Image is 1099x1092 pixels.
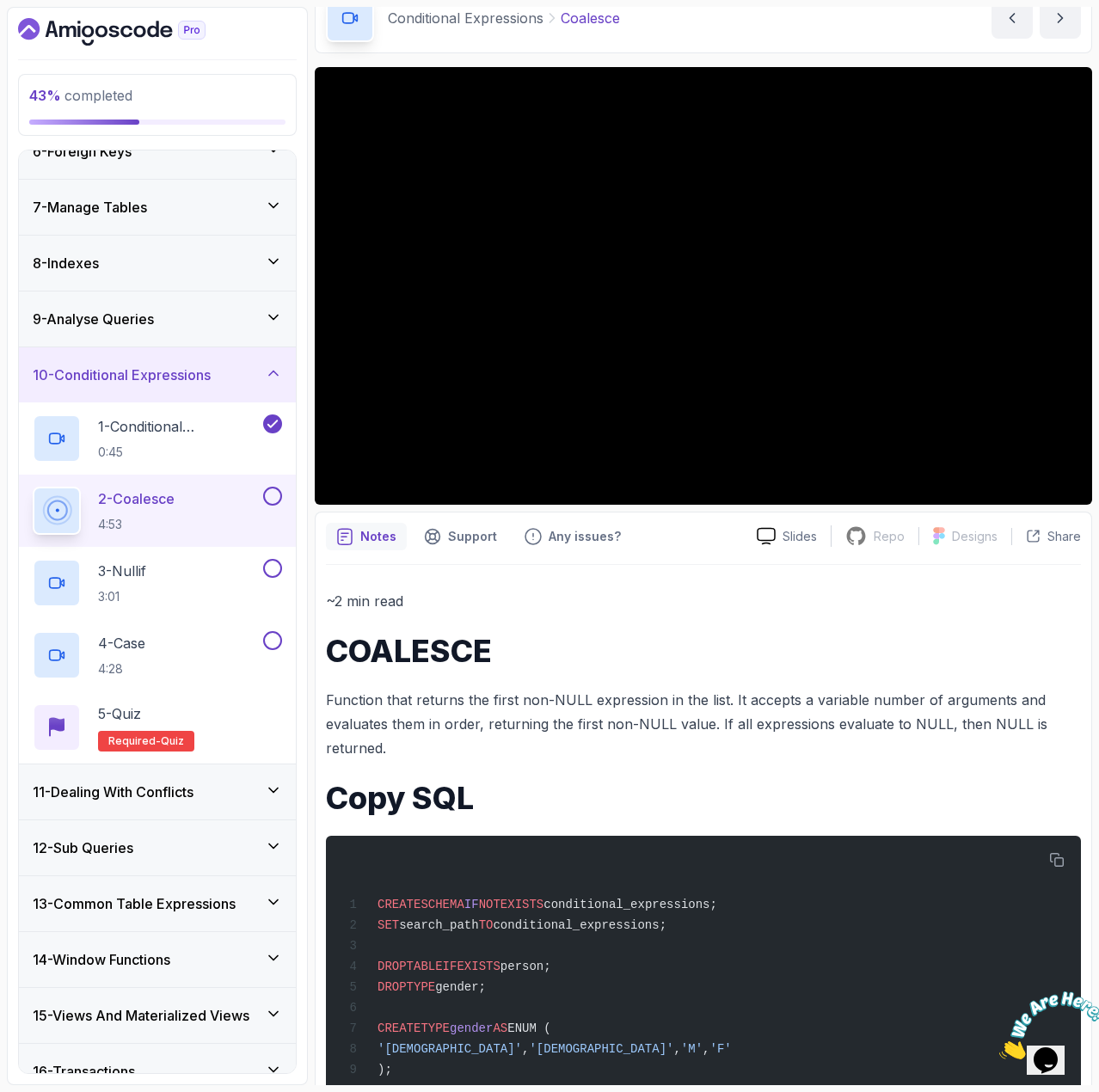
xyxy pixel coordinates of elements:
button: notes button [326,523,407,550]
h3: 8 - Indexes [33,253,99,273]
span: person; [500,960,551,973]
button: 8-Indexes [19,236,296,291]
p: 4:28 [98,660,145,678]
button: 4-Case4:28 [33,631,282,679]
p: ~2 min read [326,589,1081,613]
p: 5 - Quiz [98,703,141,724]
span: DROP [378,960,407,973]
button: Share [1011,528,1081,545]
span: EXISTS [500,898,543,911]
p: Slides [783,528,817,545]
span: NOT [479,898,500,911]
span: CREATE [378,898,421,911]
span: TABLE [407,960,443,973]
span: , [673,1042,680,1056]
img: Chat attention grabber [7,7,114,75]
h3: 11 - Dealing With Conflicts [33,782,193,802]
span: '[DEMOGRAPHIC_DATA]' [529,1042,673,1056]
p: Any issues? [549,528,621,545]
span: , [522,1042,529,1056]
p: 4:53 [98,516,175,533]
button: 15-Views And Materialized Views [19,988,296,1043]
span: IF [443,960,457,973]
button: 5-QuizRequired-quiz [33,703,282,752]
button: 2-Coalesce4:53 [33,487,282,535]
a: Dashboard [18,18,245,46]
button: 14-Window Functions [19,932,296,987]
h3: 13 - Common Table Expressions [33,893,236,914]
span: TYPE [407,980,436,994]
iframe: 2 - COALESCE [315,67,1092,505]
button: 13-Common Table Expressions [19,876,296,931]
span: '[DEMOGRAPHIC_DATA]' [378,1042,522,1056]
h3: 16 - Transactions [33,1061,135,1082]
span: EXISTS [457,960,500,973]
span: quiz [161,734,184,748]
span: Required- [108,734,161,748]
button: 3-Nullif3:01 [33,559,282,607]
p: Function that returns the first non-NULL expression in the list. It accepts a variable number of ... [326,688,1081,760]
a: Slides [743,527,831,545]
iframe: chat widget [992,985,1099,1066]
h3: 9 - Analyse Queries [33,309,154,329]
h3: 10 - Conditional Expressions [33,365,211,385]
button: 12-Sub Queries [19,820,296,875]
button: 7-Manage Tables [19,180,296,235]
span: TYPE [421,1021,450,1035]
span: search_path [399,918,478,932]
span: ENUM ( [507,1021,550,1035]
span: TO [479,918,494,932]
span: AS [493,1021,507,1035]
span: DROP [378,980,407,994]
button: 1-Conditional Expressions0:45 [33,414,282,463]
p: 3 - Nullif [98,561,146,581]
p: Repo [874,528,905,545]
button: 6-Foreign Keys [19,124,296,179]
button: 9-Analyse Queries [19,291,296,347]
p: Support [448,528,497,545]
p: Conditional Expressions [388,8,543,28]
span: SCHEMA [421,898,464,911]
span: 43 % [29,87,61,104]
span: 'M' [681,1042,703,1056]
h1: Copy SQL [326,781,1081,815]
span: conditional_expressions; [493,918,666,932]
span: conditional_expressions; [543,898,717,911]
p: 2 - Coalesce [98,488,175,509]
p: Designs [952,528,998,545]
p: Coalesce [561,8,620,28]
button: Feedback button [514,523,631,550]
h3: 14 - Window Functions [33,949,170,970]
p: Share [1047,528,1081,545]
span: gender; [435,980,486,994]
span: IF [464,898,479,911]
span: , [703,1042,709,1056]
h3: 6 - Foreign Keys [33,141,132,162]
p: 4 - Case [98,633,145,653]
p: Notes [360,528,396,545]
p: 1 - Conditional Expressions [98,416,260,437]
p: 0:45 [98,444,260,461]
span: ); [378,1063,392,1077]
span: SET [378,918,399,932]
button: 10-Conditional Expressions [19,347,296,402]
span: completed [29,87,132,104]
span: CREATE [378,1021,421,1035]
button: Support button [414,523,507,550]
h3: 15 - Views And Materialized Views [33,1005,249,1026]
button: 11-Dealing With Conflicts [19,764,296,819]
h3: 12 - Sub Queries [33,837,133,858]
p: 3:01 [98,588,146,605]
span: 'F' [709,1042,731,1056]
span: gender [450,1021,493,1035]
h3: 7 - Manage Tables [33,197,147,218]
h1: COALESCE [326,634,1081,668]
